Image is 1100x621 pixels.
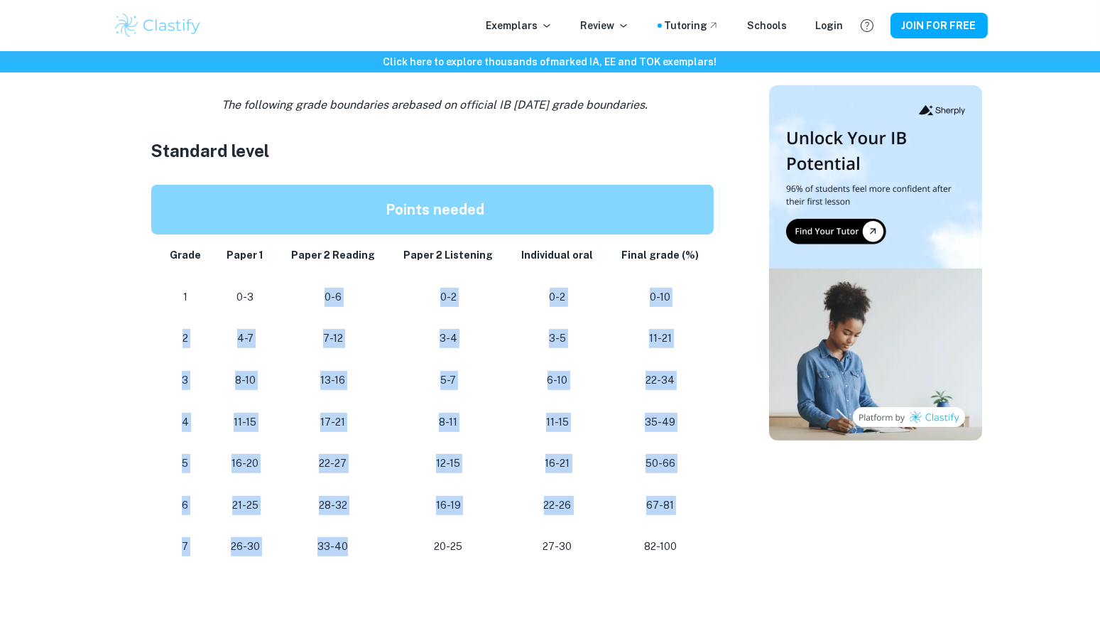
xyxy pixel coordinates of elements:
p: 67-81 [619,496,702,515]
img: Clastify logo [113,11,203,40]
p: 8-10 [225,371,266,390]
strong: Final grade (%) [621,249,699,261]
a: Tutoring [665,18,719,33]
p: 0-2 [401,288,496,307]
p: 13-16 [288,371,378,390]
p: 4 [168,413,203,432]
strong: Individual oral [522,249,594,261]
p: 16-19 [401,496,496,515]
p: 2 [168,329,203,348]
p: 6 [168,496,203,515]
p: Exemplars [486,18,552,33]
a: Login [816,18,844,33]
strong: Grade [170,249,201,261]
p: 0-2 [519,288,596,307]
p: 28-32 [288,496,378,515]
h3: Standard level [151,138,719,163]
p: 7 [168,537,203,556]
p: 16-21 [519,454,596,473]
img: Thumbnail [769,85,982,441]
p: 11-21 [619,329,702,348]
h6: Click here to explore thousands of marked IA, EE and TOK exemplars ! [3,54,1097,70]
p: 3-5 [519,329,596,348]
p: 5 [168,454,203,473]
strong: Paper 2 Reading [291,249,375,261]
a: Schools [748,18,788,33]
p: 33-40 [288,537,378,556]
p: 11-15 [225,413,266,432]
p: 8-11 [401,413,496,432]
p: 0-10 [619,288,702,307]
p: 26-30 [225,537,266,556]
p: 6-10 [519,371,596,390]
p: 3-4 [401,329,496,348]
p: 50-66 [619,454,702,473]
p: 12-15 [401,454,496,473]
p: Review [581,18,629,33]
strong: Paper 1 [227,249,263,261]
p: 82-100 [619,537,702,556]
p: 17-21 [288,413,378,432]
span: based on official IB [DATE] grade boundaries. [409,98,648,112]
p: 22-26 [519,496,596,515]
strong: Points needed [386,201,484,218]
p: 27-30 [519,537,596,556]
button: Help and Feedback [855,13,879,38]
p: 35-49 [619,413,702,432]
p: 7-12 [288,329,378,348]
button: JOIN FOR FREE [891,13,988,38]
p: 3 [168,371,203,390]
p: 5-7 [401,371,496,390]
p: 20-25 [401,537,496,556]
p: 1 [168,288,203,307]
p: 0-6 [288,288,378,307]
p: 4-7 [225,329,266,348]
strong: Paper 2 Listening [403,249,493,261]
p: 16-20 [225,454,266,473]
i: The following grade boundaries are [222,98,648,112]
p: 21-25 [225,496,266,515]
p: 22-27 [288,454,378,473]
p: 11-15 [519,413,596,432]
p: 0-3 [225,288,266,307]
p: 22-34 [619,371,702,390]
